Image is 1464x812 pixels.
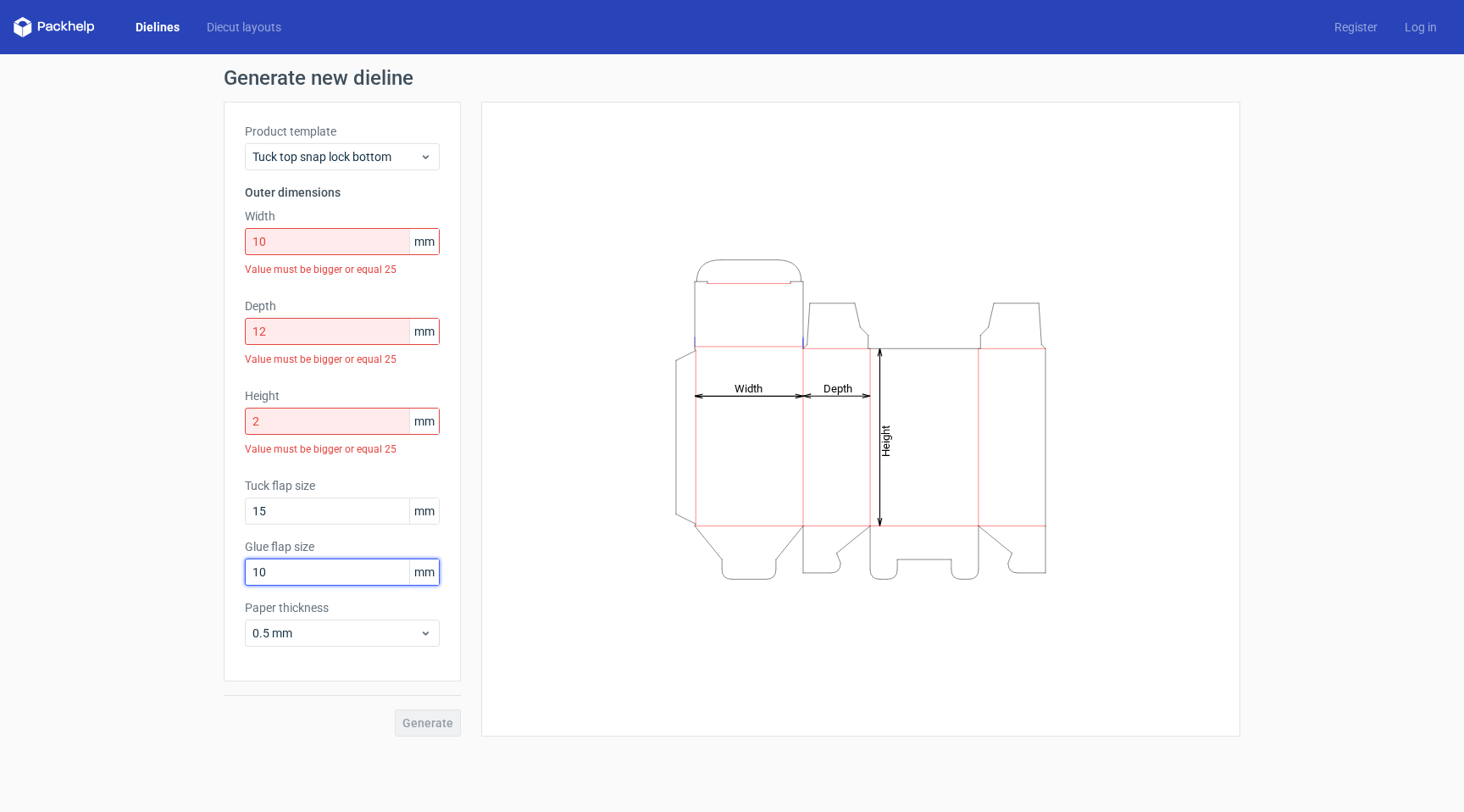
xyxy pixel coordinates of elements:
h3: Outer dimensions [245,184,440,201]
div: Value must be bigger or equal 25 [245,345,440,374]
div: Value must be bigger or equal 25 [245,435,440,464]
label: Glue flap size [245,538,440,555]
label: Height [245,387,440,404]
span: mm [409,559,439,585]
tspan: Width [735,381,762,394]
h1: Generate new dieline [224,68,1240,88]
span: mm [409,319,439,344]
tspan: Depth [823,381,852,394]
span: 0.5 mm [252,625,419,642]
a: Dielines [122,19,193,36]
a: Diecut layouts [193,19,295,36]
label: Tuck flap size [245,477,440,494]
tspan: Height [879,425,892,456]
span: mm [409,409,439,434]
span: mm [409,498,439,524]
a: Register [1321,19,1391,36]
a: Log in [1391,19,1450,36]
label: Depth [245,298,440,314]
label: Product template [245,123,440,140]
span: Tuck top snap lock bottom [252,148,419,165]
label: Width [245,208,440,225]
label: Paper thickness [245,599,440,616]
span: mm [409,229,439,254]
div: Value must be bigger or equal 25 [245,255,440,284]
